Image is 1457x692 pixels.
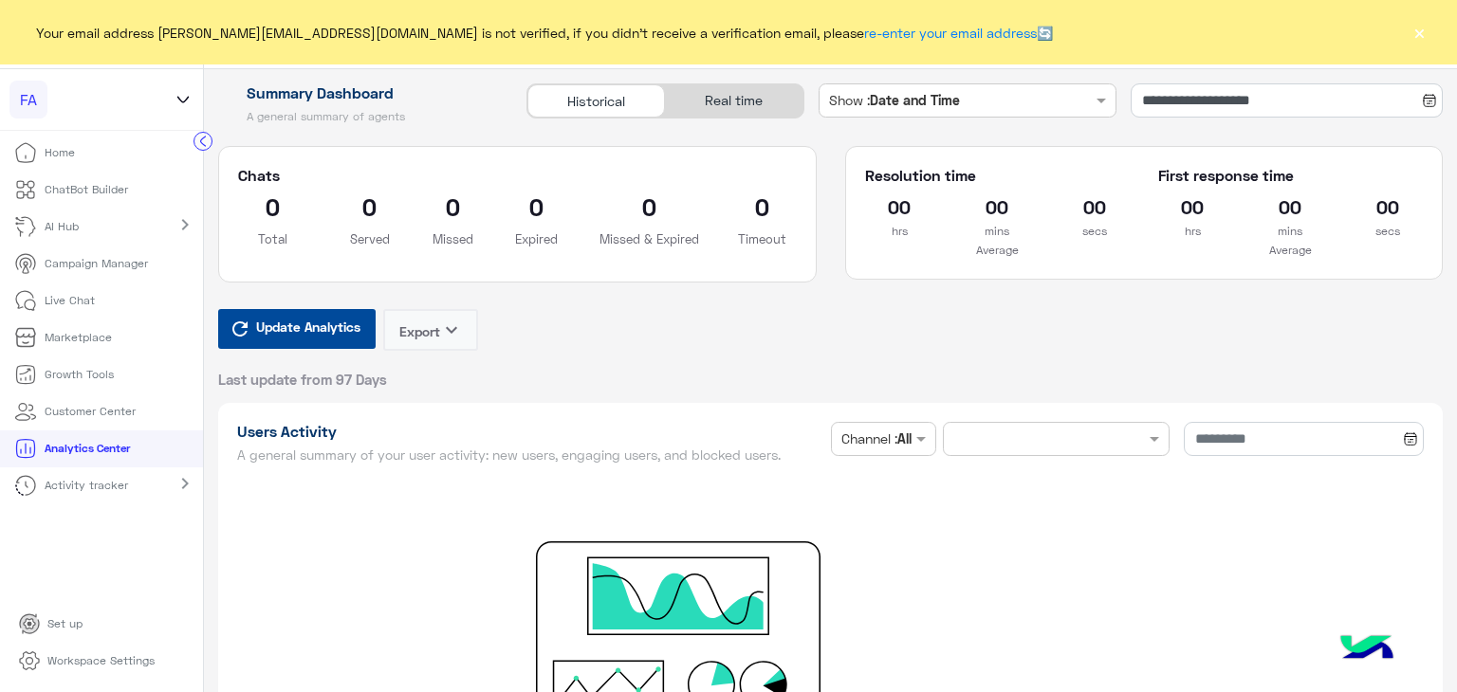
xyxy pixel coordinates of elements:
p: hrs [865,222,934,241]
p: Campaign Manager [45,255,148,272]
h5: A general summary of your user activity: new users, engaging users, and blocked users. [237,447,823,463]
h5: A general summary of agents [218,109,505,124]
div: FA [9,81,47,118]
span: Your email address [PERSON_NAME][EMAIL_ADDRESS][DOMAIN_NAME] is not verified, if you didn't recei... [36,23,1053,43]
a: re-enter your email address [864,25,1037,41]
p: Total [238,229,307,248]
h2: 0 [728,191,797,222]
h2: 00 [1354,191,1423,222]
button: Exportkeyboard_arrow_down [383,309,478,351]
p: hrs [1158,222,1227,241]
p: mins [1256,222,1325,241]
h2: 0 [502,191,571,222]
p: Growth Tools [45,366,114,383]
h2: 00 [1060,191,1130,222]
h5: Resolution time [865,166,1130,185]
span: Update Analytics [251,314,365,339]
h2: 00 [1256,191,1325,222]
h2: 0 [238,191,307,222]
h2: 00 [1158,191,1227,222]
div: Real time [665,84,802,118]
p: mins [963,222,1032,241]
button: Update Analytics [218,309,376,349]
p: secs [1060,222,1130,241]
p: Expired [502,229,571,248]
p: Timeout [728,229,797,248]
p: Activity tracker [45,477,128,494]
button: × [1410,23,1429,42]
p: AI Hub [45,218,79,235]
p: Average [1158,241,1423,260]
p: Home [45,144,75,161]
h1: Users Activity [237,422,823,441]
h2: 0 [336,191,405,222]
div: Historical [527,84,665,118]
h2: 0 [433,191,473,222]
p: Marketplace [45,329,112,346]
p: Workspace Settings [47,652,155,669]
p: Set up [47,615,83,632]
span: Last update from 97 Days [218,370,387,389]
p: ChatBot Builder [45,181,128,198]
p: Average [865,241,1130,260]
h1: Summary Dashboard [218,83,505,102]
a: Workspace Settings [4,643,170,680]
p: Missed & Expired [599,229,699,248]
i: keyboard_arrow_down [440,319,463,341]
h2: 00 [963,191,1032,222]
p: Served [336,229,405,248]
mat-icon: chevron_right [174,472,196,495]
h2: 0 [599,191,699,222]
mat-icon: chevron_right [174,213,196,236]
img: hulul-logo.png [1334,616,1400,683]
h5: Chats [238,166,797,185]
h2: 00 [865,191,934,222]
p: Customer Center [45,403,136,420]
p: secs [1354,222,1423,241]
p: Live Chat [45,292,95,309]
p: Missed [433,229,473,248]
p: Analytics Center [45,440,130,457]
h5: First response time [1158,166,1423,185]
a: Set up [4,606,98,643]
